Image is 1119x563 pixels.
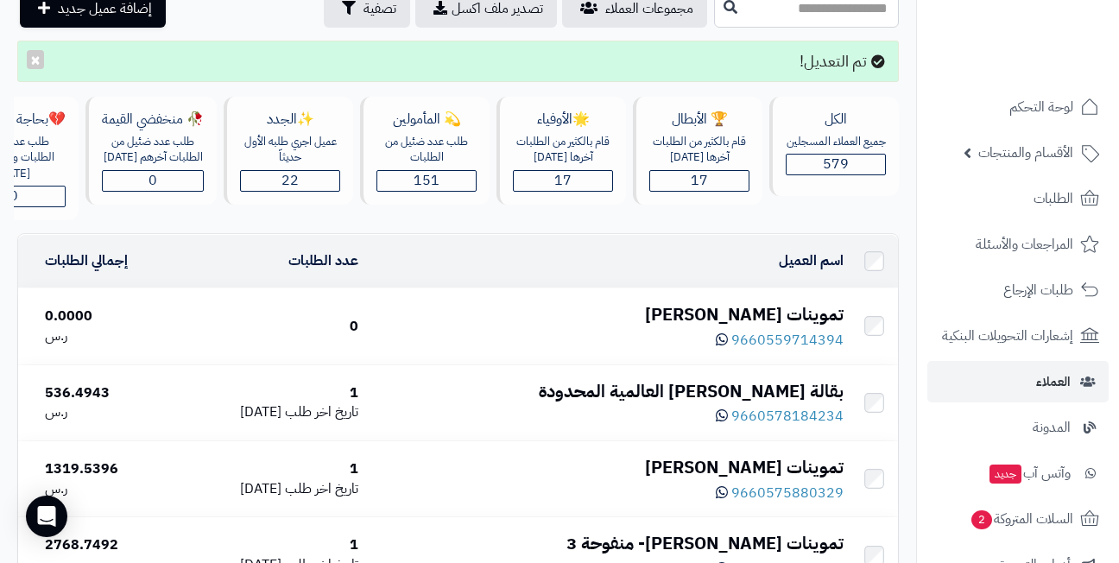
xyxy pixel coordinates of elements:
div: 1 [183,535,358,555]
div: تموينات [PERSON_NAME] [372,455,843,480]
div: 0.0000 [45,307,169,326]
a: 9660559714394 [716,330,844,351]
div: قام بالكثير من الطلبات آخرها [DATE] [649,134,749,166]
span: 579 [823,154,849,174]
a: العملاء [927,361,1109,402]
a: لوحة التحكم [927,86,1109,128]
a: ✨الجددعميل اجري طلبه الأول حديثاّ22 [220,97,357,220]
span: الطلبات [1034,187,1073,211]
a: 9660575880329 [716,483,844,503]
div: [DATE] [183,479,358,499]
div: [DATE] [183,402,358,422]
a: طلبات الإرجاع [927,269,1109,311]
div: تموينات [PERSON_NAME] [372,302,843,327]
a: اسم العميل [779,250,844,271]
div: الكل [786,110,886,130]
div: 2768.7492 [45,535,169,555]
div: 🌟الأوفياء [513,110,613,130]
a: الطلبات [927,178,1109,219]
span: 151 [414,170,439,191]
a: المراجعات والأسئلة [927,224,1109,265]
div: تم التعديل! [17,41,899,82]
span: لوحة التحكم [1009,95,1073,119]
img: logo-2.png [1002,42,1103,79]
span: 9660575880329 [731,483,844,503]
a: 🌟الأوفياءقام بالكثير من الطلبات آخرها [DATE]17 [493,97,629,220]
div: ✨الجدد [240,110,340,130]
a: إجمالي الطلبات [45,250,128,271]
span: وآتس آب [988,461,1071,485]
span: 17 [691,170,708,191]
span: الأقسام والمنتجات [978,141,1073,165]
span: المراجعات والأسئلة [976,232,1073,256]
div: قام بالكثير من الطلبات آخرها [DATE] [513,134,613,166]
div: ر.س [45,479,169,499]
a: وآتس آبجديد [927,452,1109,494]
div: 1 [183,383,358,403]
div: تموينات [PERSON_NAME]- منفوحة 3 [372,531,843,556]
a: الكلجميع العملاء المسجلين579 [766,97,902,220]
a: 9660578184234 [716,406,844,427]
div: 0 [183,317,358,337]
div: Open Intercom Messenger [26,496,67,537]
a: 🥀 منخفضي القيمةطلب عدد ضئيل من الطلبات آخرهم [DATE]0 [82,97,220,220]
span: 17 [554,170,572,191]
span: تاريخ اخر طلب [285,478,358,499]
div: طلب عدد ضئيل من الطلبات [376,134,477,166]
span: 2 [971,510,992,529]
span: المدونة [1033,415,1071,440]
span: طلبات الإرجاع [1003,278,1073,302]
span: إشعارات التحويلات البنكية [942,324,1073,348]
div: طلب عدد ضئيل من الطلبات آخرهم [DATE] [102,134,204,166]
button: × [27,50,44,69]
span: السلات المتروكة [970,507,1073,531]
a: إشعارات التحويلات البنكية [927,315,1109,357]
span: 22 [281,170,299,191]
span: العملاء [1036,370,1071,394]
div: 💫 المأمولين [376,110,477,130]
span: تاريخ اخر طلب [285,402,358,422]
a: 🏆 الأبطالقام بالكثير من الطلبات آخرها [DATE]17 [629,97,766,220]
div: 1 [183,459,358,479]
a: 💫 المأمولينطلب عدد ضئيل من الطلبات151 [357,97,493,220]
div: 1319.5396 [45,459,169,479]
div: جميع العملاء المسجلين [786,134,886,150]
div: ر.س [45,402,169,422]
div: 🥀 منخفضي القيمة [102,110,204,130]
span: 0 [149,170,157,191]
span: 9660578184234 [731,406,844,427]
a: المدونة [927,407,1109,448]
span: 0 [9,186,18,206]
div: 🏆 الأبطال [649,110,749,130]
div: 536.4943 [45,383,169,403]
div: ر.س [45,326,169,346]
a: السلات المتروكة2 [927,498,1109,540]
a: عدد الطلبات [288,250,358,271]
span: جديد [989,465,1021,484]
div: عميل اجري طلبه الأول حديثاّ [240,134,340,166]
span: 9660559714394 [731,330,844,351]
div: بقالة [PERSON_NAME] العالمية المحدودة [372,379,843,404]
